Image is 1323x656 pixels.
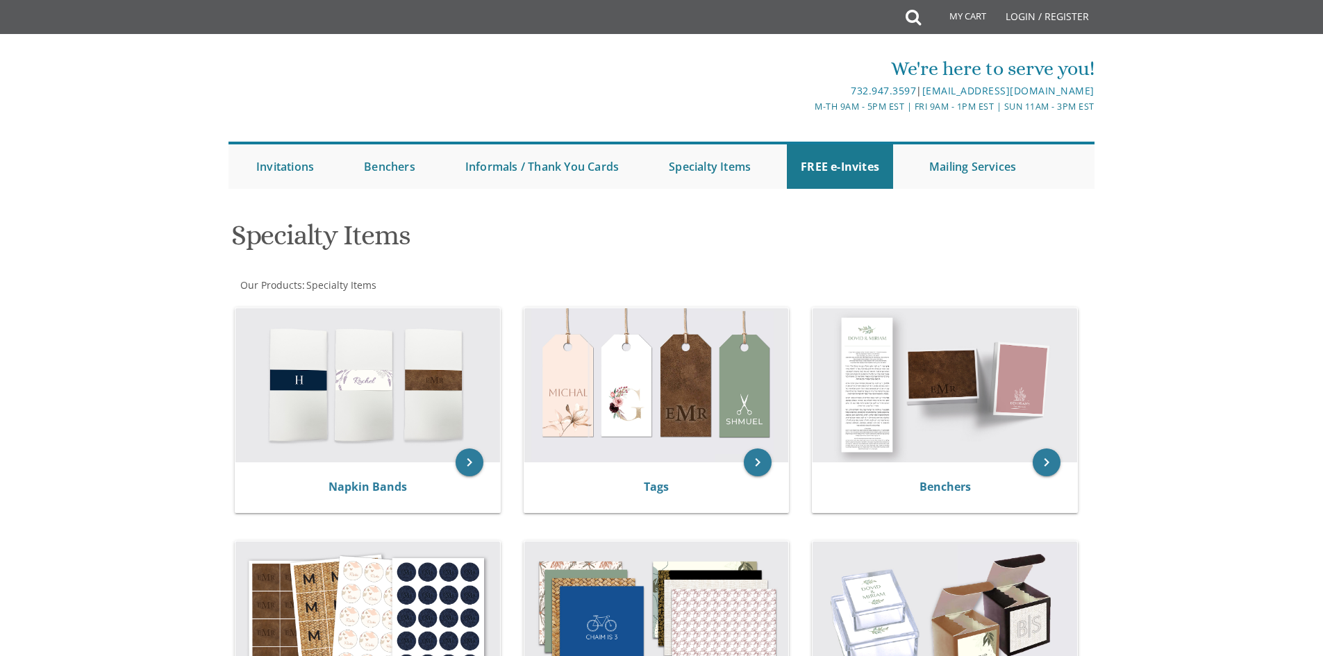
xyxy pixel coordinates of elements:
div: : [228,278,662,292]
a: 732.947.3597 [851,84,916,97]
div: | [518,83,1095,99]
a: Benchers [350,144,429,189]
a: Our Products [239,278,302,292]
a: Tags [644,479,669,494]
a: Informals / Thank You Cards [451,144,633,189]
img: Napkin Bands [235,308,500,462]
img: Tags [524,308,789,462]
a: FREE e-Invites [787,144,893,189]
div: M-Th 9am - 5pm EST | Fri 9am - 1pm EST | Sun 11am - 3pm EST [518,99,1095,114]
div: We're here to serve you! [518,55,1095,83]
a: Specialty Items [305,278,376,292]
a: keyboard_arrow_right [744,448,772,476]
a: Invitations [242,144,328,189]
a: Benchers [920,479,971,494]
h1: Specialty Items [231,220,798,261]
a: keyboard_arrow_right [1033,448,1060,476]
a: keyboard_arrow_right [456,448,483,476]
a: Specialty Items [655,144,765,189]
a: [EMAIL_ADDRESS][DOMAIN_NAME] [922,84,1095,97]
a: My Cart [920,1,996,36]
a: Napkin Bands [328,479,407,494]
img: Benchers [813,308,1077,462]
span: Specialty Items [306,278,376,292]
a: Mailing Services [915,144,1030,189]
